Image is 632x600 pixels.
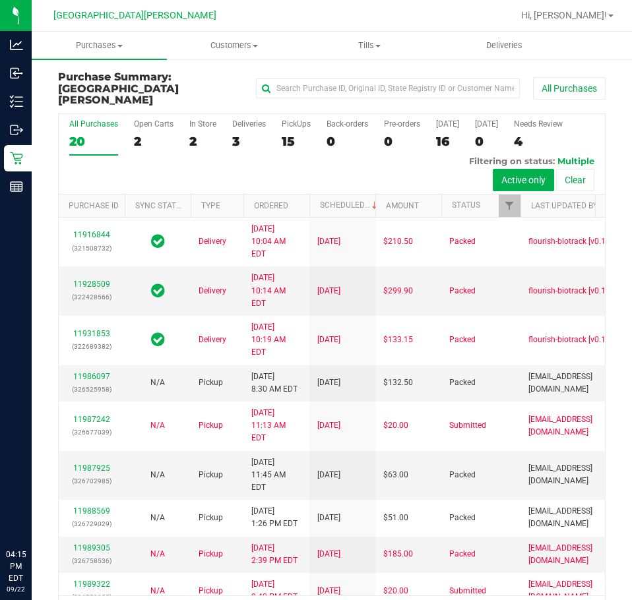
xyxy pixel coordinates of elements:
[150,419,165,432] button: N/A
[150,585,165,597] button: N/A
[468,40,540,51] span: Deliveries
[73,372,110,381] a: 11986097
[383,235,413,248] span: $210.50
[251,456,301,495] span: [DATE] 11:45 AM EDT
[449,334,476,346] span: Packed
[199,235,226,248] span: Delivery
[199,469,223,481] span: Pickup
[69,201,119,210] a: Purchase ID
[449,235,476,248] span: Packed
[67,291,117,303] p: (322428566)
[199,285,226,297] span: Delivery
[32,32,167,59] a: Purchases
[317,469,340,481] span: [DATE]
[150,548,165,560] button: N/A
[514,119,563,129] div: Needs Review
[67,383,117,396] p: (326525958)
[10,95,23,108] inline-svg: Inventory
[150,469,165,481] button: N/A
[13,495,53,534] iframe: Resource center
[383,285,413,297] span: $299.90
[189,134,216,149] div: 2
[67,426,117,438] p: (326677039)
[10,180,23,193] inline-svg: Reports
[134,134,174,149] div: 2
[73,543,110,553] a: 11989305
[151,330,165,349] span: In Sync
[6,549,26,584] p: 04:15 PM EDT
[6,584,26,594] p: 09/22
[449,376,476,389] span: Packed
[199,376,223,389] span: Pickup
[199,419,223,432] span: Pickup
[452,200,480,210] a: Status
[528,334,614,346] span: flourish-biotrack [v0.1.0]
[53,10,216,21] span: [GEOGRAPHIC_DATA][PERSON_NAME]
[449,512,476,524] span: Packed
[282,119,311,129] div: PickUps
[73,329,110,338] a: 11931853
[150,421,165,430] span: Not Applicable
[32,40,167,51] span: Purchases
[556,169,594,191] button: Clear
[150,376,165,389] button: N/A
[327,134,368,149] div: 0
[251,272,301,310] span: [DATE] 10:14 AM EDT
[168,40,301,51] span: Customers
[67,475,117,487] p: (326702985)
[251,542,298,567] span: [DATE] 2:39 PM EDT
[449,419,486,432] span: Submitted
[528,235,614,248] span: flourish-biotrack [v0.1.0]
[10,123,23,136] inline-svg: Outbound
[384,119,420,129] div: Pre-orders
[531,201,598,210] a: Last Updated By
[150,470,165,479] span: Not Applicable
[251,407,301,445] span: [DATE] 11:13 AM EDT
[317,419,340,432] span: [DATE]
[383,585,408,597] span: $20.00
[493,169,554,191] button: Active only
[199,512,223,524] span: Pickup
[251,505,298,530] span: [DATE] 1:26 PM EDT
[475,134,498,149] div: 0
[317,376,340,389] span: [DATE]
[69,134,118,149] div: 20
[317,334,340,346] span: [DATE]
[150,549,165,558] span: Not Applicable
[436,119,459,129] div: [DATE]
[383,512,408,524] span: $51.00
[58,82,179,107] span: [GEOGRAPHIC_DATA][PERSON_NAME]
[73,415,110,424] a: 11987242
[73,230,110,239] a: 11916844
[499,195,521,217] a: Filter
[317,285,340,297] span: [DATE]
[151,232,165,251] span: In Sync
[251,371,298,396] span: [DATE] 8:30 AM EDT
[254,201,288,210] a: Ordered
[317,512,340,524] span: [DATE]
[10,152,23,165] inline-svg: Retail
[475,119,498,129] div: [DATE]
[73,580,110,589] a: 11989322
[383,469,408,481] span: $63.00
[150,378,165,387] span: Not Applicable
[150,513,165,522] span: Not Applicable
[67,242,117,255] p: (321508732)
[251,223,301,261] span: [DATE] 10:04 AM EDT
[199,548,223,560] span: Pickup
[303,40,437,51] span: Tills
[521,10,607,20] span: Hi, [PERSON_NAME]!
[383,376,413,389] span: $132.50
[150,512,165,524] button: N/A
[199,585,223,597] span: Pickup
[201,201,220,210] a: Type
[436,134,459,149] div: 16
[232,119,266,129] div: Deliveries
[67,340,117,353] p: (322689382)
[533,77,606,100] button: All Purchases
[256,78,520,98] input: Search Purchase ID, Original ID, State Registry ID or Customer Name...
[10,38,23,51] inline-svg: Analytics
[320,200,380,210] a: Scheduled
[151,282,165,300] span: In Sync
[514,134,563,149] div: 4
